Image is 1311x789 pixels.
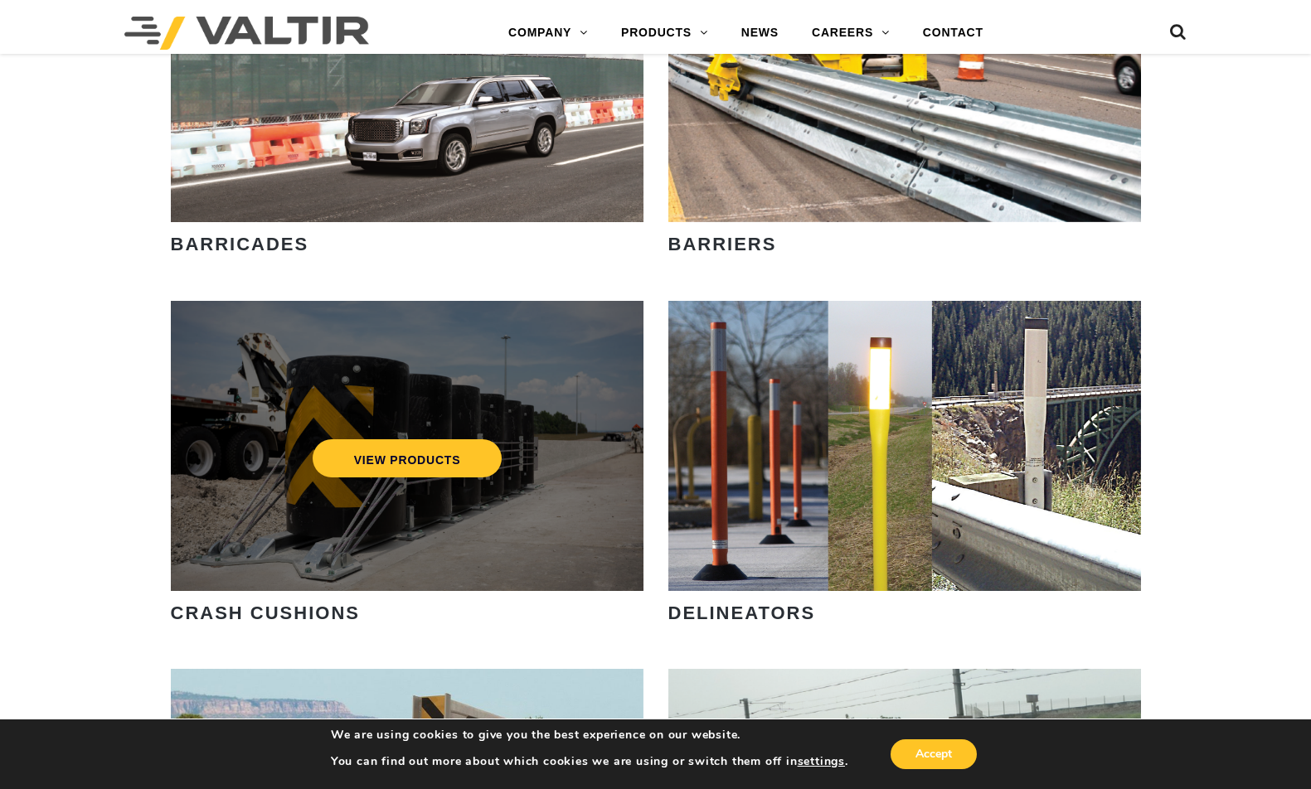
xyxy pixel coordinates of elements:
strong: DELINEATORS [668,603,816,623]
p: You can find out more about which cookies we are using or switch them off in . [331,754,848,769]
strong: BARRIERS [668,234,777,254]
p: We are using cookies to give you the best experience on our website. [331,728,848,743]
a: CAREERS [795,17,906,50]
button: Accept [891,739,977,769]
strong: CRASH CUSHIONS [171,603,360,623]
a: NEWS [725,17,795,50]
a: VIEW PRODUCTS [312,439,502,477]
a: COMPANY [492,17,605,50]
img: Valtir [124,17,369,50]
a: CONTACT [906,17,1000,50]
strong: BARRICADES [171,234,309,254]
a: PRODUCTS [605,17,725,50]
button: settings [798,754,845,769]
